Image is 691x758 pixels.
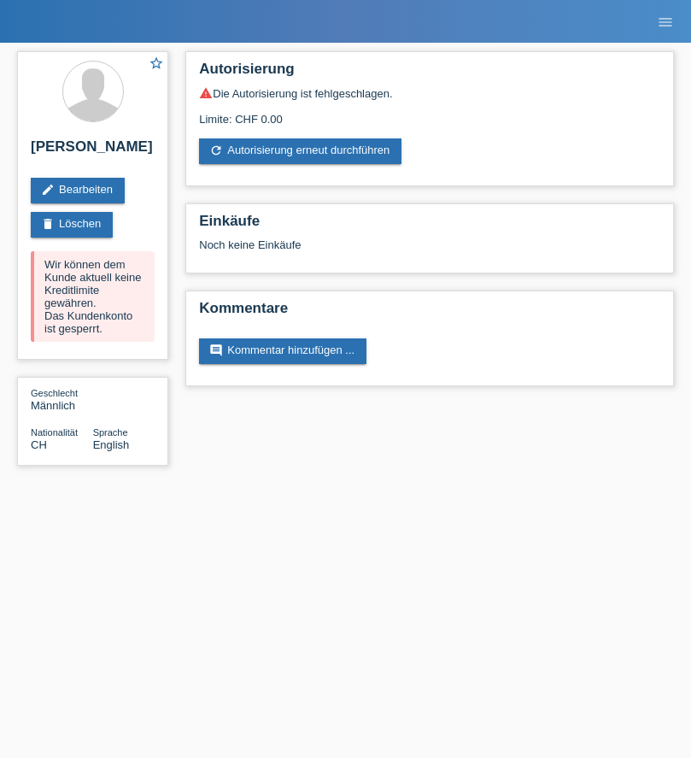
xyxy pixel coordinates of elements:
span: Geschlecht [31,388,78,398]
div: Männlich [31,386,93,412]
div: Wir können dem Kunde aktuell keine Kreditlimite gewähren. Das Kundenkonto ist gesperrt. [31,251,155,342]
h2: [PERSON_NAME] [31,138,155,164]
a: deleteLöschen [31,212,113,238]
i: edit [41,183,55,197]
span: Sprache [93,427,128,438]
i: star_border [149,56,164,71]
a: star_border [149,56,164,73]
h2: Kommentare [199,300,660,326]
i: delete [41,217,55,231]
i: refresh [209,144,223,157]
i: warning [199,86,213,100]
span: Schweiz [31,438,47,451]
a: menu [648,16,682,26]
i: comment [209,344,223,357]
h2: Einkäufe [199,213,660,238]
a: commentKommentar hinzufügen ... [199,338,366,364]
div: Die Autorisierung ist fehlgeschlagen. [199,86,660,100]
a: refreshAutorisierung erneut durchführen [199,138,401,164]
a: editBearbeiten [31,178,125,203]
i: menu [657,14,674,31]
span: Nationalität [31,427,78,438]
div: Noch keine Einkäufe [199,238,660,264]
span: English [93,438,130,451]
div: Limite: CHF 0.00 [199,100,660,126]
h2: Autorisierung [199,61,660,86]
